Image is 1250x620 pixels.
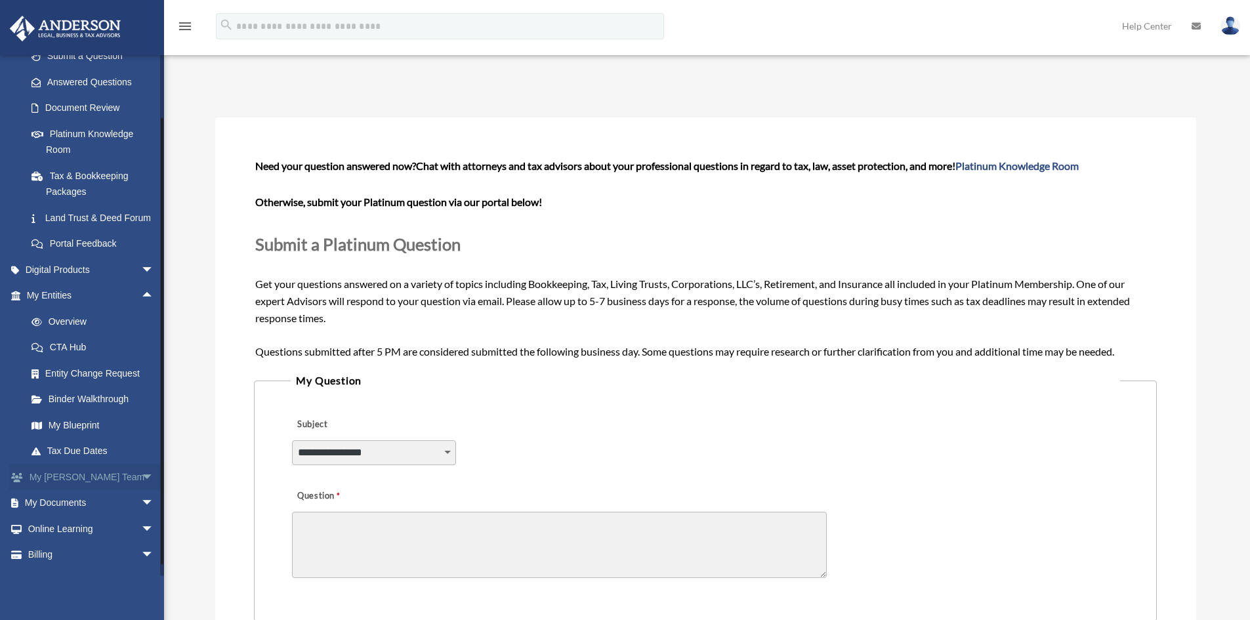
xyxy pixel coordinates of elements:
[9,283,174,309] a: My Entitiesarrow_drop_up
[292,487,394,506] label: Question
[18,231,174,257] a: Portal Feedback
[141,516,167,543] span: arrow_drop_down
[9,490,174,516] a: My Documentsarrow_drop_down
[9,516,174,542] a: Online Learningarrow_drop_down
[18,360,174,386] a: Entity Change Request
[18,69,174,95] a: Answered Questions
[18,205,174,231] a: Land Trust & Deed Forum
[18,95,174,121] a: Document Review
[416,159,1079,172] span: Chat with attorneys and tax advisors about your professional questions in regard to tax, law, ass...
[18,386,174,413] a: Binder Walkthrough
[18,412,174,438] a: My Blueprint
[219,18,234,32] i: search
[177,18,193,34] i: menu
[9,542,174,568] a: Billingarrow_drop_down
[1220,16,1240,35] img: User Pic
[18,43,167,70] a: Submit a Question
[141,283,167,310] span: arrow_drop_up
[255,196,542,208] b: Otherwise, submit your Platinum question via our portal below!
[141,257,167,283] span: arrow_drop_down
[18,335,174,361] a: CTA Hub
[177,23,193,34] a: menu
[6,16,125,41] img: Anderson Advisors Platinum Portal
[291,371,1119,390] legend: My Question
[9,257,174,283] a: Digital Productsarrow_drop_down
[141,490,167,517] span: arrow_drop_down
[141,464,167,491] span: arrow_drop_down
[141,542,167,569] span: arrow_drop_down
[255,159,416,172] span: Need your question answered now?
[955,159,1079,172] a: Platinum Knowledge Room
[9,464,174,490] a: My [PERSON_NAME] Teamarrow_drop_down
[18,121,174,163] a: Platinum Knowledge Room
[18,163,174,205] a: Tax & Bookkeeping Packages
[255,159,1155,357] span: Get your questions answered on a variety of topics including Bookkeeping, Tax, Living Trusts, Cor...
[18,308,174,335] a: Overview
[255,234,461,254] span: Submit a Platinum Question
[292,416,417,434] label: Subject
[9,568,174,594] a: Events Calendar
[18,438,174,465] a: Tax Due Dates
